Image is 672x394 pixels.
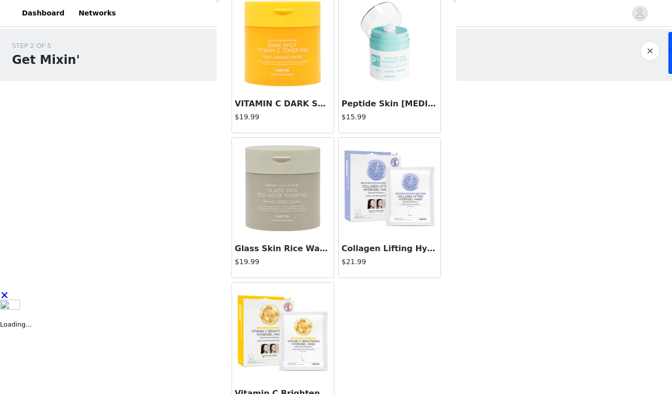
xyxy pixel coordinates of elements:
h1: Get Mixin' [12,51,80,69]
div: STEP 2 OF 5 [12,41,80,51]
img: Collagen Lifting Hydrogel Mask (5pcs) [340,138,440,238]
h4: $21.99 [342,257,438,267]
h3: Peptide Skin [MEDICAL_DATA] 50ml [342,98,438,110]
h3: Collagen Lifting Hydrogel Mask (5pcs) [342,243,438,255]
img: Glass Skin Rice Water Toner Pad (70pads) [233,138,333,238]
h4: $19.99 [235,112,331,122]
a: Networks [72,2,122,24]
h4: $15.99 [342,112,438,122]
h3: VITAMIN C DARK SPOT TONER PAD (70pads) [235,98,331,110]
a: Dashboard [16,2,70,24]
h3: Glass Skin Rice Water Toner Pad (70pads) [235,243,331,255]
h4: $19.99 [235,257,331,267]
div: avatar [635,5,645,21]
img: Vitamin C Brightening Hydrogel Mask (5pcs) [233,283,333,383]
